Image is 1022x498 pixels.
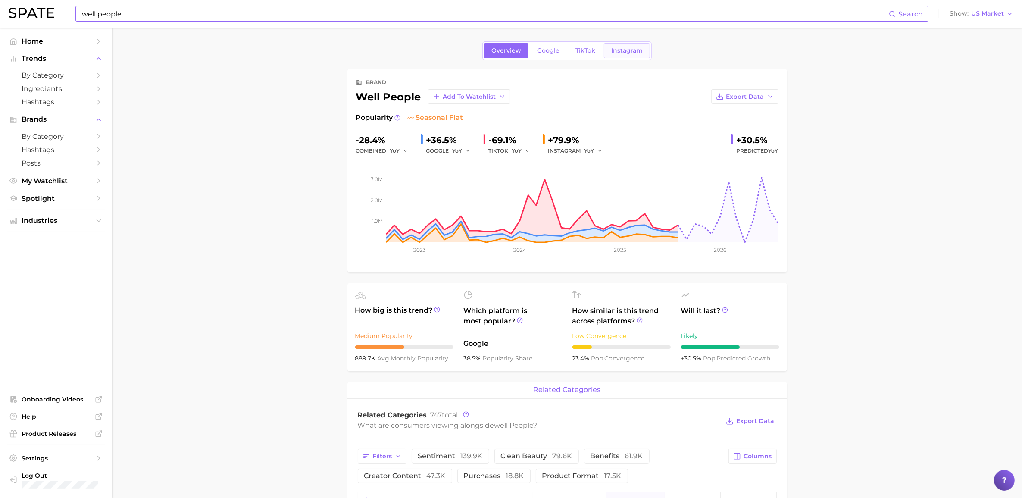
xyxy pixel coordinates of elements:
span: predicted growth [703,354,771,362]
span: Will it last? [681,306,779,326]
a: My Watchlist [7,174,105,188]
div: -69.1% [489,133,536,147]
span: How similar is this trend across platforms? [572,306,671,326]
button: Brands [7,113,105,126]
button: YoY [390,146,409,156]
span: Hashtags [22,146,91,154]
button: ShowUS Market [947,8,1016,19]
a: Onboarding Videos [7,393,105,406]
a: Overview [484,43,528,58]
div: 2 / 10 [572,345,671,349]
tspan: 2026 [714,247,726,253]
a: Hashtags [7,95,105,109]
a: by Category [7,130,105,143]
span: Predicted [737,146,778,156]
span: by Category [22,132,91,141]
span: purchases [464,473,524,479]
div: well people [356,89,510,104]
div: combined [356,146,414,156]
span: Home [22,37,91,45]
button: Filters [358,449,406,464]
span: Instagram [611,47,643,54]
span: Related Categories [358,411,427,419]
span: Overview [491,47,521,54]
img: seasonal flat [407,114,414,121]
div: +79.9% [548,133,609,147]
span: YoY [769,147,778,154]
button: Columns [728,449,776,464]
span: Help [22,413,91,420]
span: 47.3k [427,472,446,480]
div: 5 / 10 [355,345,453,349]
a: Help [7,410,105,423]
input: Search here for a brand, industry, or ingredient [81,6,889,21]
span: My Watchlist [22,177,91,185]
span: 889.7k [355,354,378,362]
span: YoY [584,147,594,154]
span: creator content [364,473,446,479]
div: GOOGLE [426,146,477,156]
span: by Category [22,71,91,79]
span: convergence [591,354,645,362]
span: Google [537,47,559,54]
div: -28.4% [356,133,414,147]
button: Add to Watchlist [428,89,510,104]
span: YoY [453,147,463,154]
span: Brands [22,116,91,123]
button: YoY [512,146,531,156]
span: related categories [534,386,601,394]
button: Industries [7,214,105,227]
span: Ingredients [22,85,91,93]
abbr: popularity index [591,354,605,362]
span: YoY [512,147,522,154]
div: Low Convergence [572,331,671,341]
span: +30.5% [681,354,703,362]
span: Show [950,11,969,16]
span: total [431,411,458,419]
span: 79.6k [553,452,572,460]
div: Likely [681,331,779,341]
span: Posts [22,159,91,167]
span: Settings [22,454,91,462]
span: Columns [744,453,772,460]
a: Product Releases [7,427,105,440]
span: 139.9k [461,452,483,460]
abbr: popularity index [703,354,717,362]
span: clean beauty [501,453,572,460]
span: popularity share [483,354,533,362]
button: YoY [584,146,603,156]
span: seasonal flat [407,113,463,123]
span: 17.5k [604,472,622,480]
tspan: 2024 [513,247,526,253]
a: Hashtags [7,143,105,157]
span: YoY [390,147,400,154]
span: sentiment [418,453,483,460]
span: product format [542,473,622,479]
span: Industries [22,217,91,225]
span: Trends [22,55,91,63]
button: YoY [453,146,471,156]
div: brand [366,77,387,88]
a: Instagram [604,43,650,58]
a: Settings [7,452,105,465]
span: 38.5% [464,354,483,362]
a: Ingredients [7,82,105,95]
div: What are consumers viewing alongside ? [358,420,720,431]
span: How big is this trend? [355,305,453,326]
tspan: 2025 [614,247,626,253]
span: 747 [431,411,442,419]
img: SPATE [9,8,54,18]
a: TikTok [568,43,603,58]
span: Export Data [726,93,764,100]
span: Which platform is most popular? [464,306,562,334]
a: Posts [7,157,105,170]
div: INSTAGRAM [548,146,609,156]
span: Log Out [22,472,102,479]
span: Product Releases [22,430,91,438]
span: Hashtags [22,98,91,106]
div: +36.5% [426,133,477,147]
span: 61.9k [625,452,643,460]
span: Google [464,338,562,349]
span: Search [898,10,923,18]
a: Google [530,43,567,58]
